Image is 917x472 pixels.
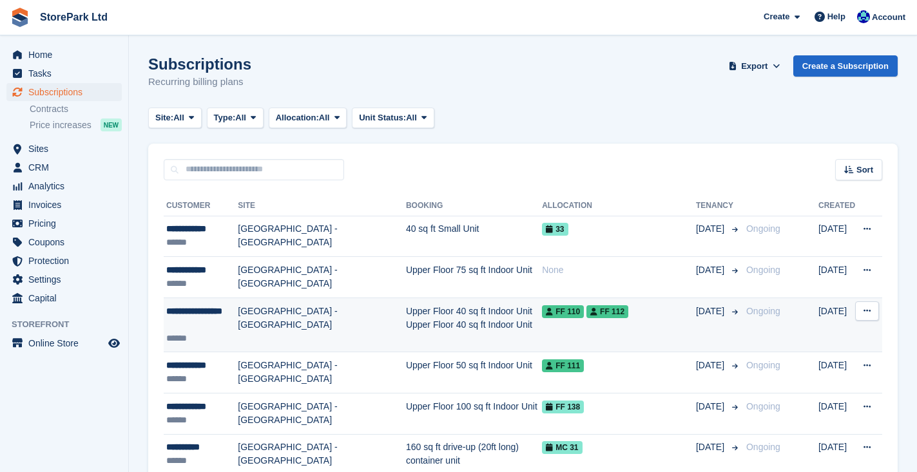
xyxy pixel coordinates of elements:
[28,158,106,176] span: CRM
[30,119,92,131] span: Price increases
[746,360,780,370] span: Ongoing
[764,10,789,23] span: Create
[155,111,173,124] span: Site:
[696,359,727,372] span: [DATE]
[173,111,184,124] span: All
[542,359,584,372] span: FF 111
[696,196,741,216] th: Tenancy
[238,352,406,393] td: [GEOGRAPHIC_DATA] - [GEOGRAPHIC_DATA]
[6,196,122,214] a: menu
[28,252,106,270] span: Protection
[30,118,122,132] a: Price increases NEW
[827,10,845,23] span: Help
[872,11,905,24] span: Account
[28,64,106,82] span: Tasks
[542,305,584,318] span: FF 110
[214,111,236,124] span: Type:
[6,46,122,64] a: menu
[28,196,106,214] span: Invoices
[746,306,780,316] span: Ongoing
[6,158,122,176] a: menu
[164,196,238,216] th: Customer
[28,270,106,288] span: Settings
[238,257,406,298] td: [GEOGRAPHIC_DATA] - [GEOGRAPHIC_DATA]
[696,305,727,318] span: [DATE]
[148,75,251,90] p: Recurring billing plans
[6,233,122,251] a: menu
[818,352,855,393] td: [DATE]
[106,335,122,351] a: Preview store
[238,216,406,257] td: [GEOGRAPHIC_DATA] - [GEOGRAPHIC_DATA]
[238,393,406,435] td: [GEOGRAPHIC_DATA] - [GEOGRAPHIC_DATA]
[28,177,106,195] span: Analytics
[818,196,855,216] th: Created
[6,83,122,101] a: menu
[542,196,696,216] th: Allocation
[148,108,202,129] button: Site: All
[148,55,251,73] h1: Subscriptions
[35,6,113,28] a: StorePark Ltd
[30,103,122,115] a: Contracts
[28,214,106,232] span: Pricing
[28,83,106,101] span: Subscriptions
[28,46,106,64] span: Home
[359,111,406,124] span: Unit Status:
[28,334,106,352] span: Online Store
[818,216,855,257] td: [DATE]
[542,223,568,236] span: 33
[6,177,122,195] a: menu
[793,55,898,77] a: Create a Subscription
[276,111,319,124] span: Allocation:
[10,8,30,27] img: stora-icon-8386f47178a22dfd0bd8f6a31ec36ba5ce8667c1dd55bd0f319d3a0aa187defe.svg
[238,297,406,352] td: [GEOGRAPHIC_DATA] - [GEOGRAPHIC_DATA]
[406,297,542,352] td: Upper Floor 40 sq ft Indoor Unit Upper Floor 40 sq ft Indoor Unit
[746,401,780,411] span: Ongoing
[818,297,855,352] td: [DATE]
[269,108,347,129] button: Allocation: All
[741,60,767,73] span: Export
[6,334,122,352] a: menu
[6,270,122,288] a: menu
[696,400,727,413] span: [DATE]
[746,265,780,275] span: Ongoing
[726,55,783,77] button: Export
[6,64,122,82] a: menu
[542,441,582,454] span: MC 31
[406,196,542,216] th: Booking
[818,393,855,435] td: [DATE]
[6,289,122,307] a: menu
[856,164,873,176] span: Sort
[12,318,128,331] span: Storefront
[857,10,870,23] img: Donna
[406,111,417,124] span: All
[28,140,106,158] span: Sites
[406,352,542,393] td: Upper Floor 50 sq ft Indoor Unit
[406,393,542,435] td: Upper Floor 100 sq ft Indoor Unit
[6,214,122,232] a: menu
[101,118,122,131] div: NEW
[28,289,106,307] span: Capital
[406,216,542,257] td: 40 sq ft Small Unit
[352,108,434,129] button: Unit Status: All
[207,108,264,129] button: Type: All
[586,305,628,318] span: FF 112
[696,222,727,236] span: [DATE]
[6,252,122,270] a: menu
[235,111,246,124] span: All
[696,440,727,454] span: [DATE]
[746,442,780,452] span: Ongoing
[406,257,542,298] td: Upper Floor 75 sq ft Indoor Unit
[319,111,330,124] span: All
[542,263,696,277] div: None
[6,140,122,158] a: menu
[818,257,855,298] td: [DATE]
[746,223,780,234] span: Ongoing
[696,263,727,277] span: [DATE]
[542,401,584,413] span: FF 138
[238,196,406,216] th: Site
[28,233,106,251] span: Coupons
